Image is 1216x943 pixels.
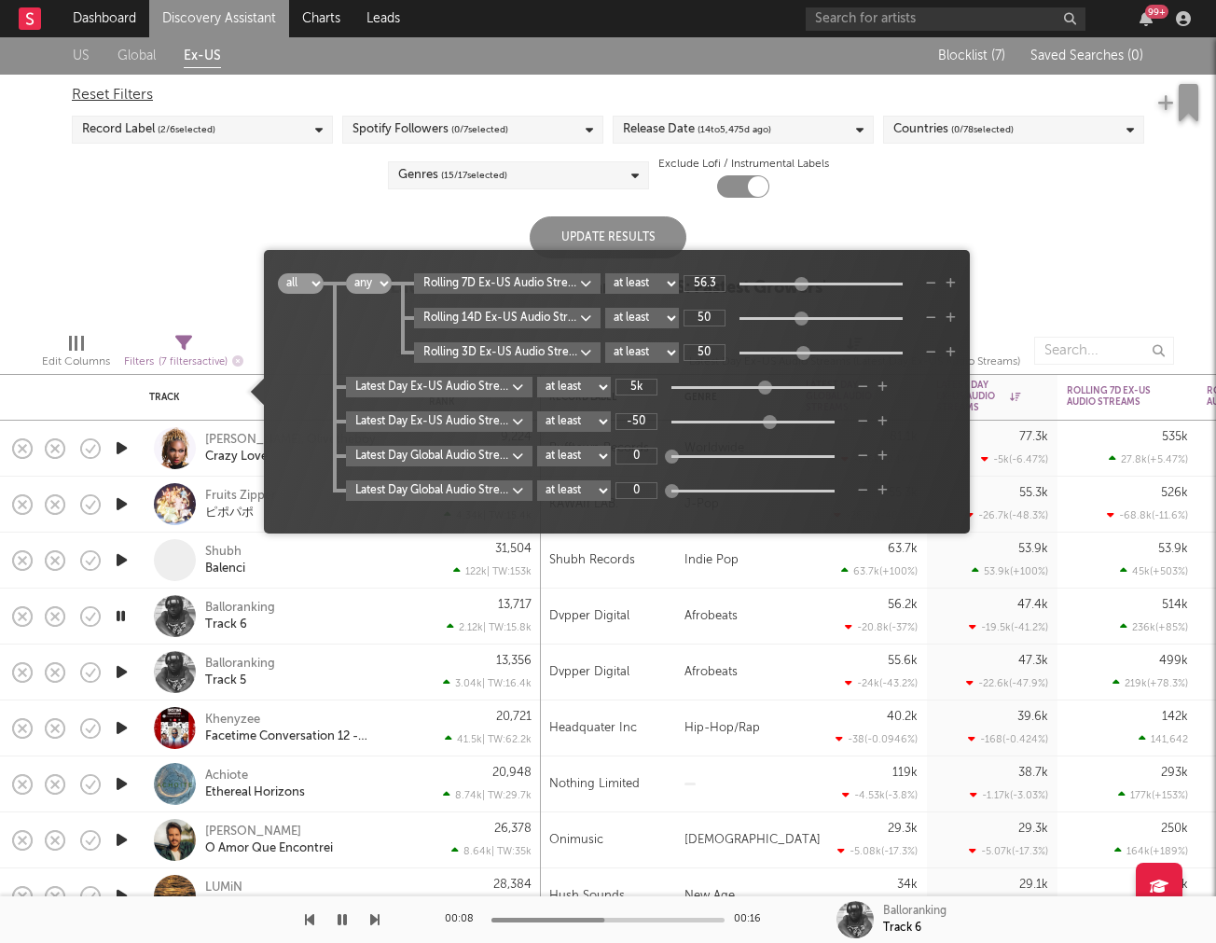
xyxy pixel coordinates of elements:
[423,310,580,326] div: Rolling 14D Ex-US Audio Streams Rolling 14 Day % Change
[938,49,1005,62] span: Blocklist
[897,879,918,891] div: 34k
[205,880,242,896] div: LUMiN
[1127,49,1143,62] span: ( 0 )
[205,600,275,617] a: Balloranking
[887,711,918,723] div: 40.2k
[82,118,215,141] div: Record Label
[836,733,918,745] div: -38 ( -0.0946 % )
[429,677,532,689] div: 3.04k | TW: 16.4k
[1161,487,1188,499] div: 526k
[352,118,508,141] div: Spotify Followers
[936,380,1020,413] div: Latest Day Ex-US Audio Streams
[42,351,110,373] div: Edit Columns
[205,488,276,505] a: Fruits Zipper
[423,275,580,292] div: Rolling 7D Ex-US Audio Streams WoW % Change
[205,617,247,633] div: Track 6
[1120,621,1188,633] div: 236k ( +85 % )
[806,7,1085,31] input: Search for artists
[205,505,254,521] div: ピポパポ
[893,118,1014,141] div: Countries
[496,655,532,667] div: 13,356
[205,432,376,449] a: [PERSON_NAME], Olivetheboy
[1109,453,1188,465] div: 27.8k ( +5.47 % )
[1161,823,1188,835] div: 250k
[969,845,1048,857] div: -5.07k ( -17.3 % )
[355,413,512,430] div: Latest Day Ex-US Audio Streams DoD % Change
[1019,487,1048,499] div: 55.3k
[892,767,918,779] div: 119k
[883,903,947,920] div: Balloranking
[1145,5,1168,19] div: 99 +
[355,379,512,395] div: Latest Day Ex-US Audio Streams
[842,789,918,801] div: -4.53k ( -3.8 % )
[549,549,635,572] div: Shubh Records
[549,773,640,796] div: Nothing Limited
[205,728,406,745] div: Facetime Conversation 12 - Acoustic Version
[205,768,248,784] a: Achiote
[493,879,532,891] div: 28,384
[969,621,1048,633] div: -19.5k ( -41.2 % )
[675,868,796,924] div: New Age
[966,509,1048,521] div: -26.7k ( -48.3 % )
[72,84,1144,106] div: Reset Filters
[1018,767,1048,779] div: 38.7k
[888,823,918,835] div: 29.3k
[205,656,275,673] a: Balloranking
[1030,49,1143,62] span: Saved Searches
[1018,823,1048,835] div: 29.3k
[494,823,532,835] div: 26,378
[492,767,532,779] div: 20,948
[888,543,918,555] div: 63.7k
[429,845,532,857] div: 8.64k | TW: 35k
[205,561,245,577] a: Balenci
[837,845,918,857] div: -5.08k ( -17.3 % )
[423,344,580,361] div: Rolling 3D Ex-US Audio Streams Rolling 3 Day % Change
[429,621,532,633] div: 2.12k | TW: 15.8k
[1018,655,1048,667] div: 47.3k
[205,712,260,728] a: Khenyzee
[530,216,686,258] div: Update Results
[496,711,532,723] div: 20,721
[675,812,796,868] div: [DEMOGRAPHIC_DATA]
[429,565,532,577] div: 122k | TW: 153k
[1120,565,1188,577] div: 45k ( +503 % )
[1019,879,1048,891] div: 29.1k
[845,621,918,633] div: -20.8k ( -37 % )
[429,733,532,745] div: 41.5k | TW: 62.2k
[1018,543,1048,555] div: 53.9k
[1114,845,1188,857] div: 164k ( +189 % )
[698,118,771,141] span: ( 14 to 5,475 d ago)
[451,118,508,141] span: ( 0 / 7 selected)
[841,565,918,577] div: 63.7k ( +100 % )
[549,829,603,852] div: Onimusic
[675,589,796,645] div: Afrobeats
[1162,599,1188,611] div: 514k
[205,673,246,689] a: Track 5
[623,118,771,141] div: Release Date
[968,733,1048,745] div: -168 ( -0.424 % )
[205,544,242,561] a: Shubh
[205,449,268,465] a: Crazy Love
[1118,789,1188,801] div: 177k ( +153 % )
[205,784,305,801] a: Ethereal Horizons
[42,327,110,381] div: Edit Columns
[1107,509,1188,521] div: -68.8k ( -11.6 % )
[205,824,301,840] a: [PERSON_NAME]
[549,661,629,684] div: Dvpper Digital
[429,789,532,801] div: 8.74k | TW: 29.7k
[445,908,482,931] div: 00:08
[888,655,918,667] div: 55.6k
[73,45,90,68] a: US
[205,840,333,857] a: O Amor Que Encontrei
[1025,49,1143,63] button: Saved Searches (0)
[1161,767,1188,779] div: 293k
